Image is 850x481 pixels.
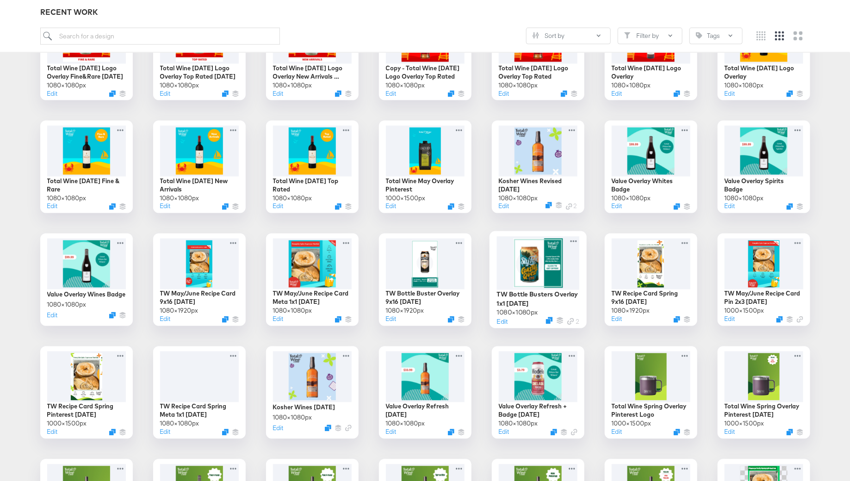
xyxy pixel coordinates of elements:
[273,81,312,90] div: 1080 × 1080 px
[109,312,116,319] button: Duplicate
[386,81,425,90] div: 1080 × 1080 px
[222,316,229,323] svg: Duplicate
[612,290,690,307] div: TW Recipe Card Spring 9x16 [DATE]
[612,315,622,324] button: Edit
[266,346,359,439] div: Kosher Wines [DATE]1080×1080pxEditDuplicate
[379,346,472,439] div: Value Overlay Refresh [DATE]1080×1080pxEditDuplicate
[787,429,793,436] svg: Duplicate
[787,91,793,97] svg: Duplicate
[718,121,810,213] div: Value Overlay Spirits Badge1080×1080pxEditDuplicate
[725,81,764,90] div: 1080 × 1080 px
[47,194,87,203] div: 1080 × 1080 px
[47,428,58,437] button: Edit
[546,317,552,324] button: Duplicate
[674,203,680,210] svg: Duplicate
[492,121,584,213] div: Kosher Wines Revised [DATE]1080×1080pxEditDuplicateLink 2
[109,429,116,436] svg: Duplicate
[325,425,331,432] button: Duplicate
[273,64,352,81] div: Total Wine [DATE] Logo Overlay New Arrivals [DATE]
[725,290,803,307] div: TW May/June Recipe Card Pin 2x3 [DATE]
[499,419,538,428] div: 1080 × 1080 px
[567,318,574,325] svg: Link
[160,428,171,437] button: Edit
[612,81,651,90] div: 1080 × 1080 px
[273,315,284,324] button: Edit
[160,402,239,419] div: TW Recipe Card Spring Meta 1x1 [DATE]
[492,8,584,100] div: Total Wine [DATE] Logo Overlay Top Rated1080×1080pxEditDuplicate
[612,307,650,315] div: 1080 × 1920 px
[490,231,587,328] div: TW Bottle Busters Overlay 1x1 [DATE]1080×1080pxEditDuplicateLink 2
[448,429,454,436] svg: Duplicate
[725,194,764,203] div: 1080 × 1080 px
[386,202,397,211] button: Edit
[567,317,579,326] div: 2
[160,81,199,90] div: 1080 × 1080 px
[160,419,199,428] div: 1080 × 1080 px
[612,177,690,194] div: Value Overlay Whites Badge
[335,91,341,97] svg: Duplicate
[335,316,341,323] button: Duplicate
[386,64,465,81] div: Copy - Total Wine [DATE] Logo Overlay Top Rated
[725,428,735,437] button: Edit
[273,403,335,412] div: Kosher Wines [DATE]
[386,307,424,315] div: 1080 × 1920 px
[153,8,246,100] div: Total Wine [DATE] Logo Overlay Top Rated [DATE]1080×1080pxEditDuplicate
[47,311,58,320] button: Edit
[448,316,454,323] svg: Duplicate
[492,346,584,439] div: Value Overlay Refresh + Badge [DATE]1080×1080pxEditDuplicate
[160,194,199,203] div: 1080 × 1080 px
[496,317,508,326] button: Edit
[725,315,735,324] button: Edit
[533,32,539,39] svg: Sliders
[379,8,472,100] div: Copy - Total Wine [DATE] Logo Overlay Top Rated1080×1080pxEditDuplicate
[674,429,680,436] button: Duplicate
[689,28,743,44] button: TagTags
[674,316,680,323] svg: Duplicate
[222,91,229,97] button: Duplicate
[335,203,341,210] svg: Duplicate
[696,32,702,39] svg: Tag
[160,290,239,307] div: TW May/June Recipe Card 9x16 [DATE]
[551,429,557,436] button: Duplicate
[153,234,246,326] div: TW May/June Recipe Card 9x16 [DATE]1080×1920pxEditDuplicate
[496,290,579,308] div: TW Bottle Busters Overlay 1x1 [DATE]
[386,315,397,324] button: Edit
[47,177,126,194] div: Total Wine [DATE] Fine & Rare
[273,290,352,307] div: TW May/June Recipe Card Meta 1x1 [DATE]
[273,202,284,211] button: Edit
[725,89,735,98] button: Edit
[47,89,58,98] button: Edit
[448,91,454,97] button: Duplicate
[725,307,764,315] div: 1000 × 1500 px
[499,202,509,211] button: Edit
[605,346,697,439] div: Total Wine Spring Overlay Pinterest Logo1000×1500pxEditDuplicate
[618,28,682,44] button: FilterFilter by
[40,121,133,213] div: Total Wine [DATE] Fine & Rare1080×1080pxEditDuplicate
[153,346,246,439] div: TW Recipe Card Spring Meta 1x1 [DATE]1080×1080pxEditDuplicate
[605,234,697,326] div: TW Recipe Card Spring 9x16 [DATE]1080×1920pxEditDuplicate
[612,89,622,98] button: Edit
[109,203,116,210] svg: Duplicate
[160,202,171,211] button: Edit
[571,429,577,436] svg: Link
[757,31,766,41] svg: Small grid
[273,89,284,98] button: Edit
[222,429,229,436] button: Duplicate
[566,203,572,210] svg: Link
[546,202,552,209] button: Duplicate
[345,425,352,432] svg: Link
[273,177,352,194] div: Total Wine [DATE] Top Rated
[266,8,359,100] div: Total Wine [DATE] Logo Overlay New Arrivals [DATE]1080×1080pxEditDuplicate
[794,31,803,41] svg: Large grid
[499,194,538,203] div: 1080 × 1080 px
[40,346,133,439] div: TW Recipe Card Spring Pinterest [DATE]1000×1500pxEditDuplicate
[386,402,465,419] div: Value Overlay Refresh [DATE]
[40,8,133,100] div: Total Wine [DATE] Logo Overlay Fine&Rare [DATE]1080×1080pxEditDuplicate
[561,91,567,97] button: Duplicate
